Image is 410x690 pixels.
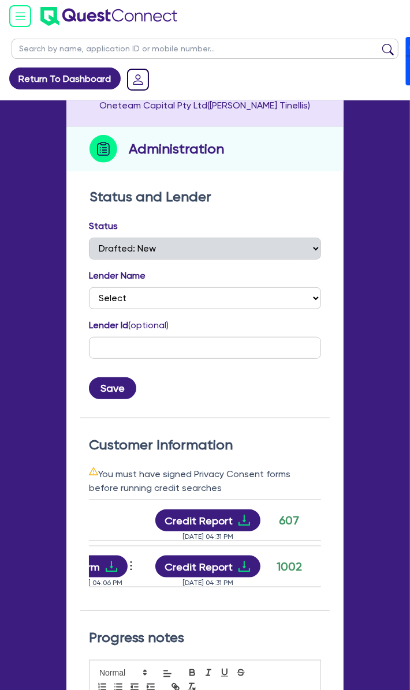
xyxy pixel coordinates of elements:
[89,219,118,233] label: Status
[237,560,251,573] span: download
[9,5,31,27] img: icon-menu-open
[125,557,137,575] span: more
[123,65,153,95] a: Dropdown toggle
[90,189,320,205] h2: Status and Lender
[12,39,398,59] input: Search by name, application ID or mobile number...
[89,269,146,283] label: Lender Name
[89,437,321,453] h2: Customer Information
[105,560,118,573] span: download
[40,7,177,26] img: quest-connect-logo-blue
[275,558,304,575] div: 1002
[89,629,321,646] h2: Progress notes
[155,509,261,531] button: Credit Reportdownload
[89,377,136,399] button: Save
[9,67,121,89] a: Return To Dashboard
[89,318,169,332] label: Lender Id
[155,556,261,577] button: Credit Reportdownload
[89,467,321,495] div: You must have signed Privacy Consent forms before running credit searches
[89,467,98,476] span: warning
[128,557,137,576] button: Dropdown toggle
[129,138,224,159] h2: Administration
[90,135,117,163] img: step-icon
[100,100,311,111] span: Oneteam Capital Pty Ltd ( [PERSON_NAME] Tinellis )
[275,512,304,529] div: 607
[128,320,169,331] span: (optional)
[237,513,251,527] span: download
